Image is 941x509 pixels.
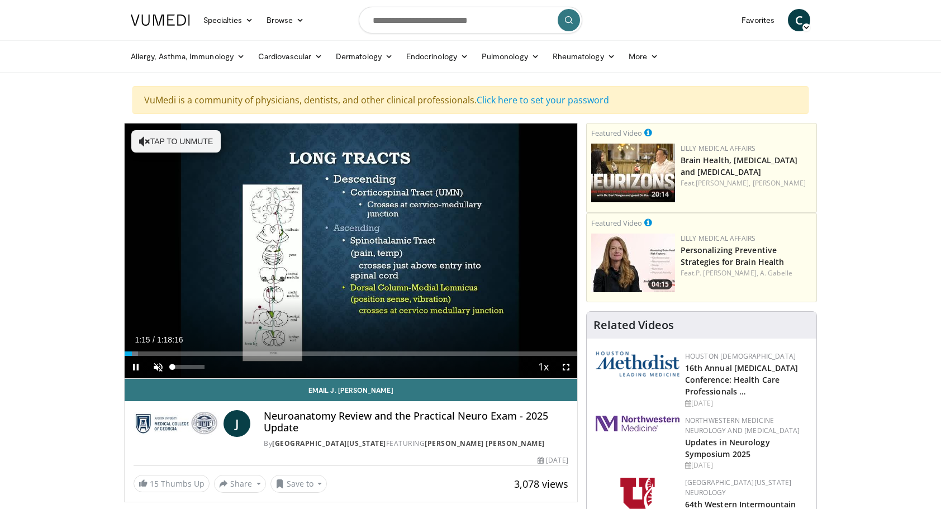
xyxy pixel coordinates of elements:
a: 20:14 [591,144,675,202]
a: Personalizing Preventive Strategies for Brain Health [681,245,785,267]
video-js: Video Player [125,123,577,379]
a: Lilly Medical Affairs [681,234,756,243]
a: Houston [DEMOGRAPHIC_DATA] [685,351,796,361]
a: Northwestern Medicine Neurology and [MEDICAL_DATA] [685,416,800,435]
div: Feat. [681,178,812,188]
span: 1:18:16 [157,335,183,344]
a: Endocrinology [400,45,475,68]
div: [DATE] [538,455,568,465]
button: Pause [125,356,147,378]
a: P. [PERSON_NAME], [696,268,758,278]
button: Tap to unmute [131,130,221,153]
h4: Related Videos [593,318,674,332]
a: C [788,9,810,31]
a: [GEOGRAPHIC_DATA][US_STATE] Neurology [685,478,792,497]
a: Cardiovascular [251,45,329,68]
a: [GEOGRAPHIC_DATA][US_STATE] [272,439,386,448]
a: J [224,410,250,437]
a: Updates in Neurology Symposium 2025 [685,437,770,459]
span: 3,078 views [514,477,568,491]
a: [PERSON_NAME], [696,178,750,188]
button: Playback Rate [533,356,555,378]
small: Featured Video [591,128,642,138]
a: 16th Annual [MEDICAL_DATA] Conference: Health Care Professionals … [685,363,799,397]
img: VuMedi Logo [131,15,190,26]
a: Rheumatology [546,45,622,68]
input: Search topics, interventions [359,7,582,34]
img: 2a462fb6-9365-492a-ac79-3166a6f924d8.png.150x105_q85_autocrop_double_scale_upscale_version-0.2.jpg [596,416,679,431]
a: Favorites [735,9,781,31]
a: Dermatology [329,45,400,68]
div: [DATE] [685,398,807,408]
span: 15 [150,478,159,489]
a: [PERSON_NAME] [753,178,806,188]
span: 04:15 [648,279,672,289]
a: Click here to set your password [477,94,609,106]
a: 04:15 [591,234,675,292]
img: Medical College of Georgia - Augusta University [134,410,219,437]
span: / [153,335,155,344]
a: [PERSON_NAME] [PERSON_NAME] [425,439,545,448]
a: 15 Thumbs Up [134,475,210,492]
div: [DATE] [685,460,807,470]
button: Unmute [147,356,169,378]
span: 20:14 [648,189,672,199]
a: Email J. [PERSON_NAME] [125,379,577,401]
span: 1:15 [135,335,150,344]
button: Save to [270,475,327,493]
div: By FEATURING [264,439,568,449]
a: Pulmonology [475,45,546,68]
div: Volume Level [172,365,204,369]
a: Specialties [197,9,260,31]
a: Allergy, Asthma, Immunology [124,45,251,68]
a: Brain Health, [MEDICAL_DATA] and [MEDICAL_DATA] [681,155,798,177]
img: ca157f26-4c4a-49fd-8611-8e91f7be245d.png.150x105_q85_crop-smart_upscale.jpg [591,144,675,202]
small: Featured Video [591,218,642,228]
img: c3be7821-a0a3-4187-927a-3bb177bd76b4.png.150x105_q85_crop-smart_upscale.jpg [591,234,675,292]
button: Share [214,475,266,493]
a: Browse [260,9,311,31]
a: More [622,45,665,68]
div: Feat. [681,268,812,278]
a: A. Gabelle [760,268,792,278]
div: VuMedi is a community of physicians, dentists, and other clinical professionals. [132,86,809,114]
h4: Neuroanatomy Review and the Practical Neuro Exam - 2025 Update [264,410,568,434]
div: Progress Bar [125,351,577,356]
button: Fullscreen [555,356,577,378]
img: 5e4488cc-e109-4a4e-9fd9-73bb9237ee91.png.150x105_q85_autocrop_double_scale_upscale_version-0.2.png [596,351,679,377]
a: Lilly Medical Affairs [681,144,756,153]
